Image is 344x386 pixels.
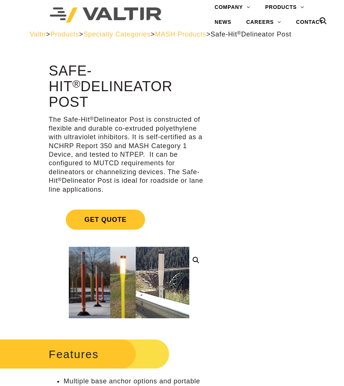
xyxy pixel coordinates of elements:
a: MASH Products [155,31,206,38]
a: Specialty Categories [83,31,151,38]
a: Products [50,31,79,38]
sup: ® [90,116,94,121]
img: Valtir [50,7,161,23]
span: Get Quote [66,210,145,230]
a: CAREERS [239,15,289,30]
a: Get Quote [49,201,209,239]
span: Safe-Hit Delineator Post [210,31,291,38]
sup: ® [73,78,81,90]
a: Valtir [30,31,46,38]
a: NEWS [207,15,239,30]
sup: ® [58,177,62,182]
sup: ® [237,30,241,36]
div: > > > > [30,30,315,39]
a: CONTACT [289,15,331,30]
p: The Safe-Hit Delineator Post is constructed of flexible and durable co-extruded polyethylene with... [49,115,209,194]
h1: Safe-Hit Delineator Post [49,63,209,110]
